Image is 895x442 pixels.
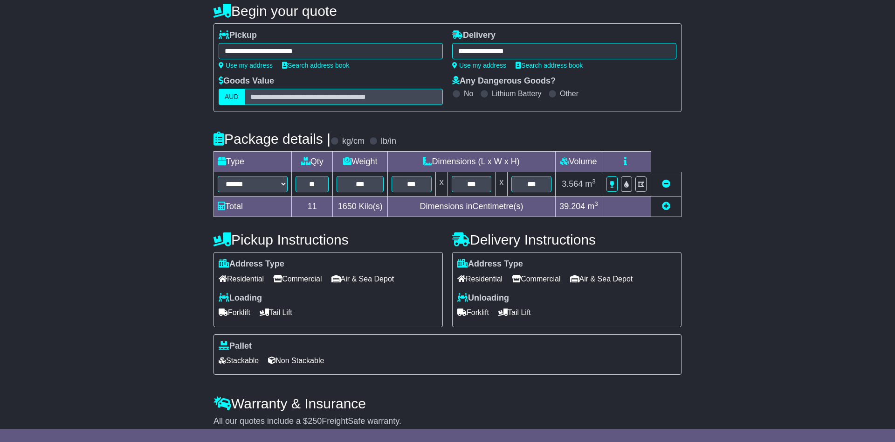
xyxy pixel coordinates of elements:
h4: Delivery Instructions [452,232,682,247]
td: Weight [333,152,388,172]
h4: Package details | [213,131,330,147]
label: kg/cm [342,136,365,147]
a: Use my address [452,62,506,69]
span: Air & Sea Depot [331,272,394,286]
a: Add new item [662,202,670,211]
label: Unloading [457,293,509,303]
span: Stackable [219,353,259,368]
label: Lithium Battery [492,89,542,98]
sup: 3 [594,200,598,207]
sup: 3 [592,178,596,185]
a: Use my address [219,62,273,69]
div: All our quotes include a $ FreightSafe warranty. [213,416,682,427]
span: m [585,179,596,189]
label: Delivery [452,30,496,41]
span: Residential [457,272,503,286]
label: Other [560,89,578,98]
h4: Warranty & Insurance [213,396,682,411]
span: Forklift [457,305,489,320]
label: Pallet [219,341,252,351]
h4: Pickup Instructions [213,232,443,247]
label: Address Type [219,259,284,269]
label: Any Dangerous Goods? [452,76,556,86]
td: x [496,172,508,196]
label: No [464,89,473,98]
a: Search address book [516,62,583,69]
span: 3.564 [562,179,583,189]
a: Search address book [282,62,349,69]
a: Remove this item [662,179,670,189]
label: Loading [219,293,262,303]
td: Dimensions (L x W x H) [388,152,556,172]
span: m [587,202,598,211]
td: x [435,172,447,196]
td: Total [214,196,292,217]
span: Commercial [512,272,560,286]
label: AUD [219,89,245,105]
span: Forklift [219,305,250,320]
label: Goods Value [219,76,274,86]
td: 11 [292,196,333,217]
td: Kilo(s) [333,196,388,217]
label: Address Type [457,259,523,269]
span: Non Stackable [268,353,324,368]
label: lb/in [381,136,396,147]
span: Air & Sea Depot [570,272,633,286]
label: Pickup [219,30,257,41]
span: Residential [219,272,264,286]
span: 1650 [338,202,357,211]
span: 39.204 [559,202,585,211]
td: Type [214,152,292,172]
span: 250 [308,416,322,426]
span: Tail Lift [498,305,531,320]
span: Tail Lift [260,305,292,320]
td: Volume [555,152,602,172]
h4: Begin your quote [213,3,682,19]
td: Qty [292,152,333,172]
span: Commercial [273,272,322,286]
td: Dimensions in Centimetre(s) [388,196,556,217]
